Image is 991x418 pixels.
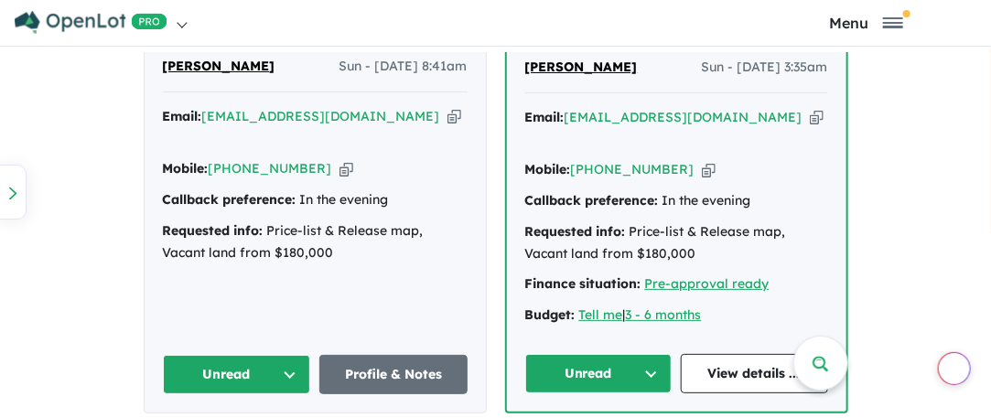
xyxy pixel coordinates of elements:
a: View details ... [681,354,828,393]
button: Copy [447,107,461,126]
strong: Mobile: [163,160,209,177]
a: Tell me [579,306,623,323]
a: [PHONE_NUMBER] [571,161,695,177]
img: Openlot PRO Logo White [15,11,167,34]
button: Copy [810,108,824,127]
a: [EMAIL_ADDRESS][DOMAIN_NAME] [202,108,440,124]
span: [PERSON_NAME] [525,59,638,75]
strong: Budget: [525,306,576,323]
strong: Requested info: [525,223,626,240]
a: [PHONE_NUMBER] [209,160,332,177]
strong: Mobile: [525,161,571,177]
strong: Email: [525,109,565,125]
a: 3 - 6 months [626,306,702,323]
span: Sun - [DATE] 8:41am [339,56,468,78]
a: [PERSON_NAME] [163,56,275,78]
strong: Callback preference: [525,192,659,209]
button: Copy [702,160,716,179]
strong: Callback preference: [163,191,296,208]
a: Pre-approval ready [645,275,770,292]
strong: Finance situation: [525,275,641,292]
span: [PERSON_NAME] [163,58,275,74]
button: Unread [163,355,311,394]
a: [PERSON_NAME] [525,57,638,79]
button: Copy [339,159,353,178]
div: In the evening [163,189,468,211]
div: | [525,305,828,327]
a: [EMAIL_ADDRESS][DOMAIN_NAME] [565,109,802,125]
a: Profile & Notes [319,355,468,394]
strong: Requested info: [163,222,264,239]
button: Unread [525,354,673,393]
button: Toggle navigation [746,14,986,31]
div: In the evening [525,190,828,212]
div: Price-list & Release map, Vacant land from $180,000 [163,220,468,264]
strong: Email: [163,108,202,124]
div: Price-list & Release map, Vacant land from $180,000 [525,221,828,265]
span: Sun - [DATE] 3:35am [702,57,828,79]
